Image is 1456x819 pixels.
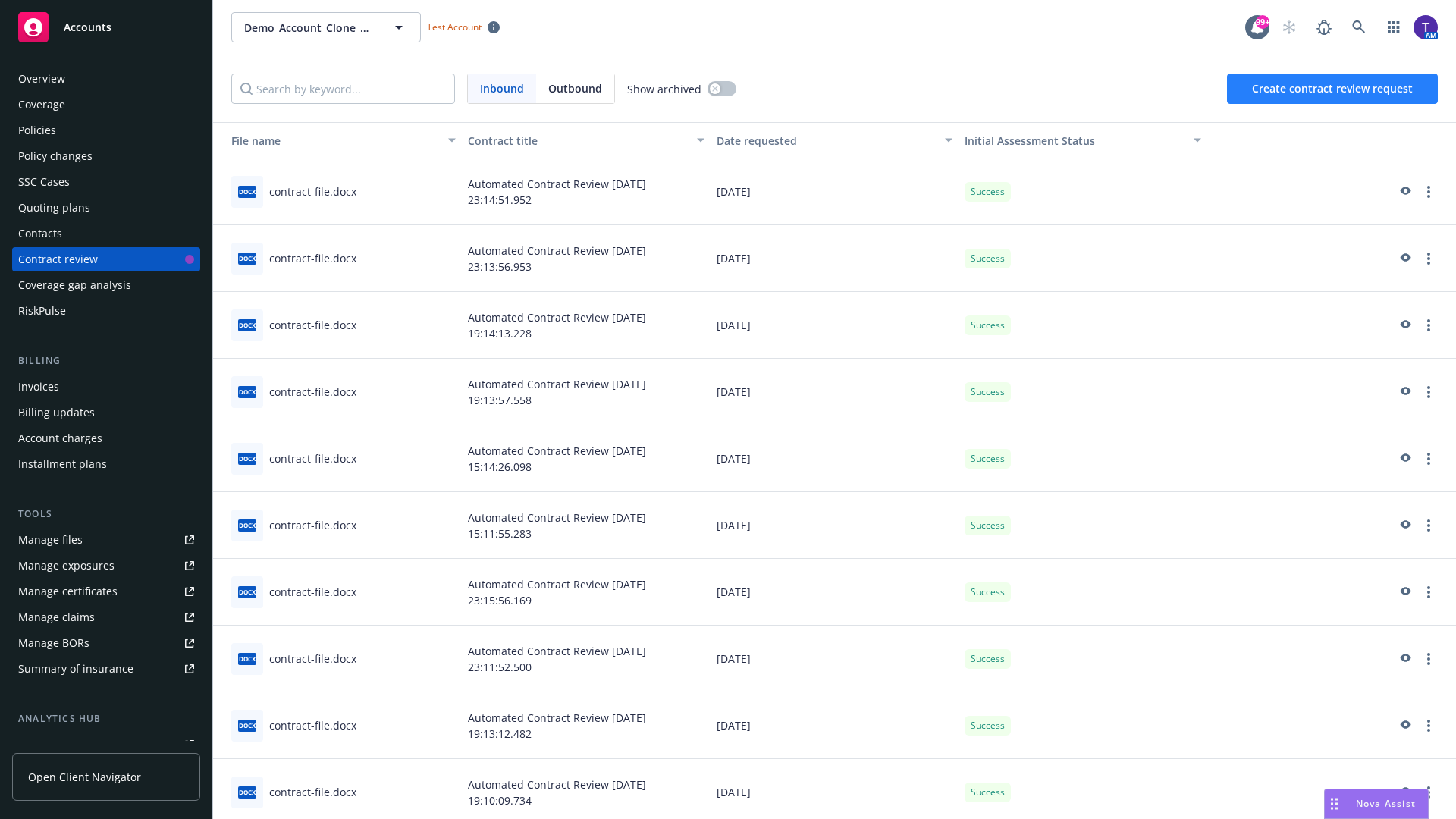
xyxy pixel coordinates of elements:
[971,452,1005,466] span: Success
[12,400,200,425] a: Billing updates
[1420,249,1438,268] a: more
[238,586,256,598] span: docx
[1395,783,1414,802] a: preview
[12,144,200,168] a: Policy changes
[1395,650,1414,668] a: preview
[1414,15,1438,39] img: photo
[965,133,1095,148] span: Initial Assessment Status
[269,517,356,533] div: contract-file.docx
[711,359,959,425] div: [DATE]
[12,426,200,450] a: Account charges
[28,769,141,785] span: Open Client Navigator
[18,554,115,578] div: Manage exposures
[1274,12,1304,42] a: Start snowing
[18,221,62,246] div: Contacts
[269,651,356,667] div: contract-file.docx
[1395,717,1414,735] a: preview
[18,528,83,552] div: Manage files
[12,67,200,91] a: Overview
[462,122,711,158] button: Contract title
[711,492,959,559] div: [DATE]
[12,196,200,220] a: Quoting plans
[18,452,107,476] div: Installment plans
[1420,583,1438,601] a: more
[269,250,356,266] div: contract-file.docx
[12,657,200,681] a: Summary of insurance
[219,133,439,149] div: File name
[711,559,959,626] div: [DATE]
[717,133,937,149] div: Date requested
[462,359,711,425] div: Automated Contract Review [DATE] 19:13:57.558
[18,299,66,323] div: RiskPulse
[231,74,455,104] input: Search by keyword...
[462,492,711,559] div: Automated Contract Review [DATE] 15:11:55.283
[462,425,711,492] div: Automated Contract Review [DATE] 15:14:26.098
[64,21,111,33] span: Accounts
[468,133,688,149] div: Contract title
[238,186,256,197] span: docx
[18,247,98,271] div: Contract review
[18,273,131,297] div: Coverage gap analysis
[238,653,256,664] span: docx
[1420,717,1438,735] a: more
[18,375,59,399] div: Invoices
[468,74,536,103] span: Inbound
[1325,789,1344,818] div: Drag to move
[462,292,711,359] div: Automated Contract Review [DATE] 19:14:13.228
[18,93,65,117] div: Coverage
[238,519,256,531] span: docx
[1395,516,1414,535] a: preview
[238,386,256,397] span: docx
[18,67,65,91] div: Overview
[269,584,356,600] div: contract-file.docx
[238,786,256,798] span: docx
[1395,450,1414,468] a: preview
[18,196,90,220] div: Quoting plans
[244,20,375,36] span: Demo_Account_Clone_QA_CR_Tests_Prospect
[971,385,1005,399] span: Success
[1356,797,1416,810] span: Nova Assist
[18,400,95,425] div: Billing updates
[711,122,959,158] button: Date requested
[269,317,356,333] div: contract-file.docx
[548,80,602,96] span: Outbound
[238,453,256,464] span: docx
[1420,450,1438,468] a: more
[18,579,118,604] div: Manage certificates
[1420,316,1438,334] a: more
[12,631,200,655] a: Manage BORs
[421,19,506,35] span: Test Account
[971,185,1005,199] span: Success
[711,225,959,292] div: [DATE]
[971,719,1005,733] span: Success
[536,74,614,103] span: Outbound
[18,144,93,168] div: Policy changes
[18,170,70,194] div: SSC Cases
[12,554,200,578] span: Manage exposures
[269,784,356,800] div: contract-file.docx
[269,184,356,199] div: contract-file.docx
[971,652,1005,666] span: Success
[12,353,200,369] div: Billing
[1420,650,1438,668] a: more
[1420,783,1438,802] a: more
[462,225,711,292] div: Automated Contract Review [DATE] 23:13:56.953
[12,711,200,726] div: Analytics hub
[18,657,133,681] div: Summary of insurance
[462,158,711,225] div: Automated Contract Review [DATE] 23:14:51.952
[12,273,200,297] a: Coverage gap analysis
[1324,789,1429,819] button: Nova Assist
[12,247,200,271] a: Contract review
[462,559,711,626] div: Automated Contract Review [DATE] 23:15:56.169
[711,626,959,692] div: [DATE]
[971,252,1005,265] span: Success
[427,20,482,33] span: Test Account
[12,452,200,476] a: Installment plans
[18,733,144,757] div: Loss summary generator
[1227,74,1438,104] button: Create contract review request
[711,425,959,492] div: [DATE]
[12,507,200,522] div: Tools
[1379,12,1409,42] a: Switch app
[1395,183,1414,201] a: preview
